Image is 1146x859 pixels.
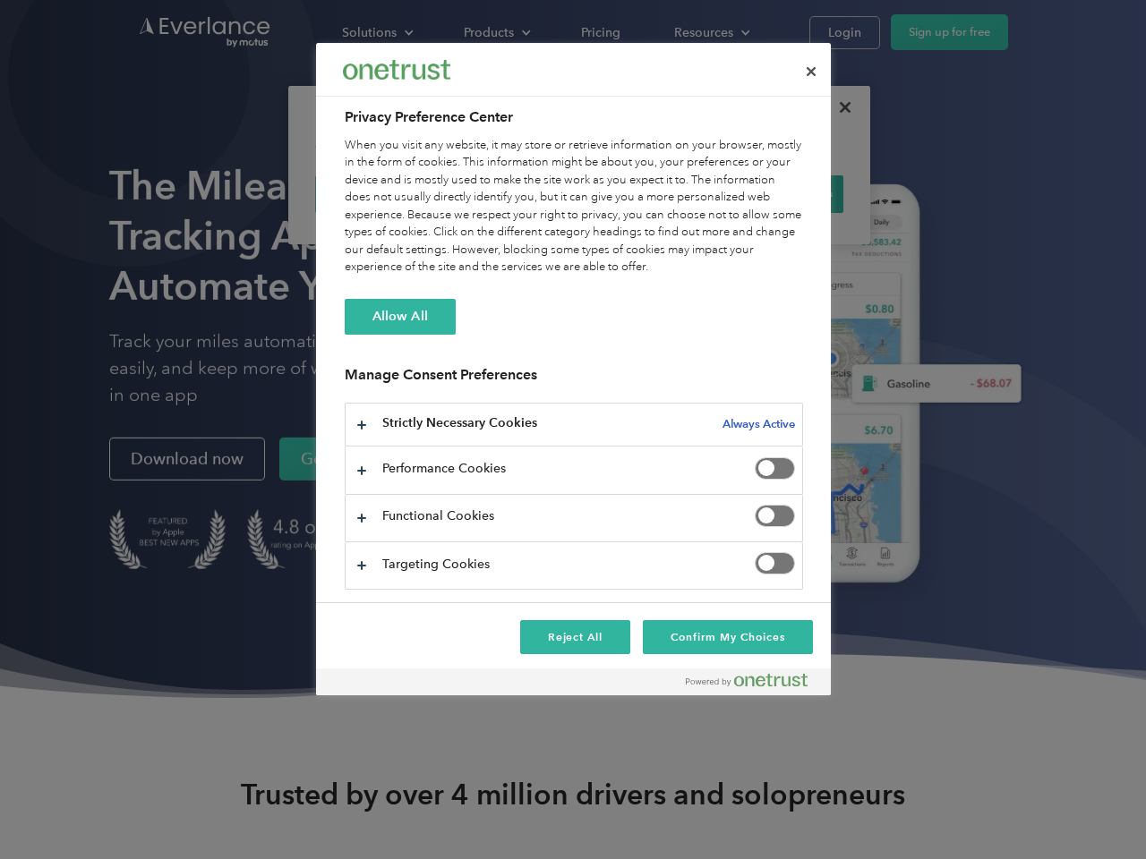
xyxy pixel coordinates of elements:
[345,137,803,276] div: When you visit any website, it may store or retrieve information on your browser, mostly in the f...
[686,673,822,695] a: Powered by OneTrust Opens in a new Tab
[316,43,831,695] div: Preference center
[643,620,812,654] button: Confirm My Choices
[345,366,803,394] h3: Manage Consent Preferences
[345,299,456,335] button: Allow All
[343,60,450,79] img: Everlance
[343,52,450,88] div: Everlance
[686,673,808,687] img: Powered by OneTrust Opens in a new Tab
[316,43,831,695] div: Privacy Preference Center
[345,106,803,128] h2: Privacy Preference Center
[791,52,831,91] button: Close
[520,620,631,654] button: Reject All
